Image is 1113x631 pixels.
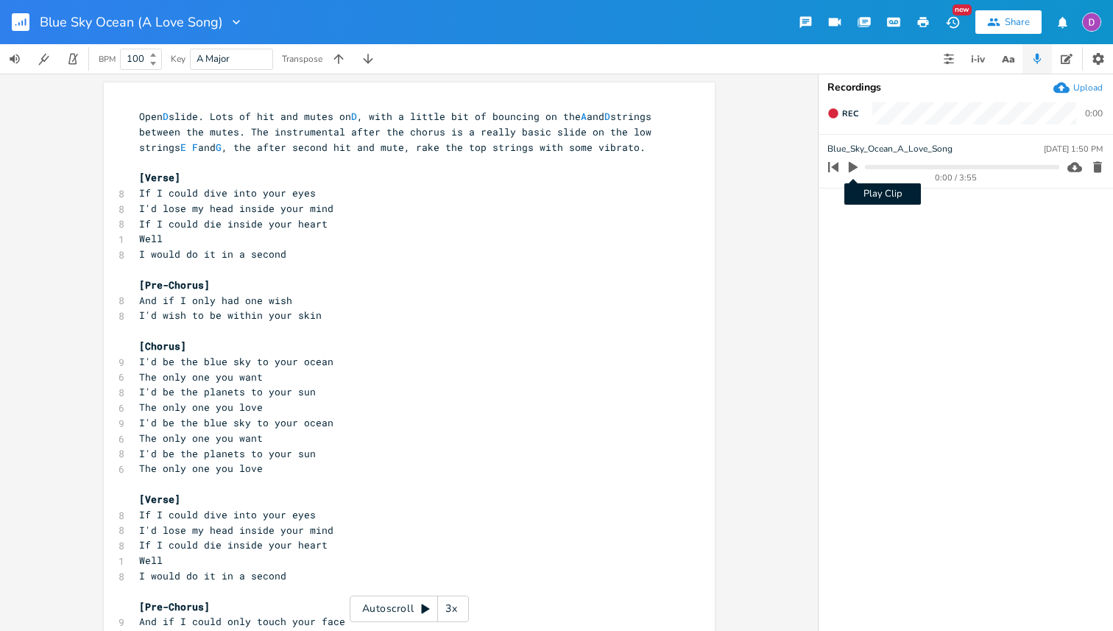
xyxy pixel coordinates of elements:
[975,10,1042,34] button: Share
[139,171,180,184] span: [Verse]
[139,385,316,398] span: I'd be the planets to your sun
[139,401,263,414] span: The only one you love
[1053,80,1103,96] button: Upload
[139,447,316,460] span: I'd be the planets to your sun
[282,54,322,63] div: Transpose
[216,141,222,154] span: G
[938,9,967,35] button: New
[1005,15,1030,29] div: Share
[139,217,328,230] span: If I could die inside your heart
[604,110,610,123] span: D
[139,538,328,551] span: If I could die inside your heart
[139,110,657,154] span: Open slide. Lots of hit and mutes on , with a little bit of bouncing on the and strings between t...
[139,278,210,292] span: [Pre-Chorus]
[844,155,863,179] button: Play Clip
[581,110,587,123] span: A
[139,554,163,567] span: Well
[139,493,180,506] span: [Verse]
[139,600,210,613] span: [Pre-Chorus]
[139,232,163,245] span: Well
[139,508,316,521] span: If I could dive into your eyes
[99,55,116,63] div: BPM
[180,141,186,154] span: E
[139,294,292,307] span: And if I only had one wish
[350,596,469,622] div: Autoscroll
[139,247,286,261] span: I would do it in a second
[40,15,223,29] span: Blue Sky Ocean (A Love Song)
[827,142,953,156] span: Blue_Sky_Ocean_A_Love_Song
[139,186,316,200] span: If I could dive into your eyes
[139,370,263,384] span: The only one you want
[1073,82,1103,94] div: Upload
[842,108,858,119] span: Rec
[351,110,357,123] span: D
[139,309,322,322] span: I'd wish to be within your skin
[821,102,864,125] button: Rec
[953,4,972,15] div: New
[171,54,185,63] div: Key
[163,110,169,123] span: D
[139,355,333,368] span: I'd be the blue sky to your ocean
[1044,145,1103,153] div: [DATE] 1:50 PM
[192,141,198,154] span: F
[139,431,263,445] span: The only one you want
[139,569,286,582] span: I would do it in a second
[139,202,333,215] span: I'd lose my head inside your mind
[827,82,1104,93] div: Recordings
[139,339,186,353] span: [Chorus]
[139,524,333,537] span: I'd lose my head inside your mind
[1082,13,1101,32] img: Dylan
[853,174,1059,182] div: 0:00 / 3:55
[197,52,230,66] span: A Major
[1085,109,1103,118] div: 0:00
[438,596,464,622] div: 3x
[139,615,345,628] span: And if I could only touch your face
[139,462,263,475] span: The only one you love
[139,416,333,429] span: I'd be the blue sky to your ocean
